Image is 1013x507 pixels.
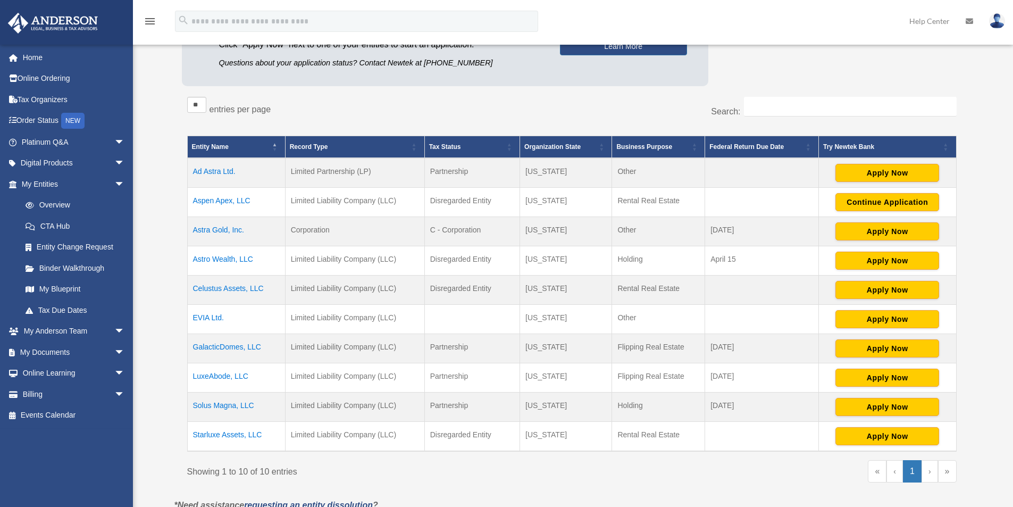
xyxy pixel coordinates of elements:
label: Search: [711,107,740,116]
td: Other [612,158,705,188]
td: Astro Wealth, LLC [187,246,285,276]
span: Business Purpose [616,143,672,151]
a: Order StatusNEW [7,110,141,132]
td: [US_STATE] [520,422,612,452]
a: Previous [886,460,903,483]
div: NEW [61,113,85,129]
a: Platinum Q&Aarrow_drop_down [7,131,141,153]
td: Limited Liability Company (LLC) [285,393,424,422]
th: Organization State: Activate to sort [520,136,612,159]
td: Holding [612,393,705,422]
td: Limited Partnership (LP) [285,158,424,188]
td: [US_STATE] [520,334,612,363]
td: [US_STATE] [520,363,612,393]
button: Apply Now [835,398,939,416]
a: Events Calendar [7,405,141,426]
a: First [868,460,886,483]
button: Apply Now [835,281,939,299]
td: [DATE] [705,217,819,246]
td: Limited Liability Company (LLC) [285,305,424,334]
img: Anderson Advisors Platinum Portal [5,13,101,34]
span: arrow_drop_down [114,173,136,195]
td: [US_STATE] [520,188,612,217]
span: arrow_drop_down [114,384,136,405]
a: Entity Change Request [15,237,136,258]
td: Limited Liability Company (LLC) [285,276,424,305]
td: Rental Real Estate [612,188,705,217]
a: CTA Hub [15,215,136,237]
td: Flipping Real Estate [612,363,705,393]
td: LuxeAbode, LLC [187,363,285,393]
span: arrow_drop_down [114,363,136,385]
a: My Documentsarrow_drop_down [7,342,141,363]
td: [US_STATE] [520,158,612,188]
a: 1 [903,460,922,483]
a: Online Ordering [7,68,141,89]
td: Disregarded Entity [424,246,520,276]
a: Home [7,47,141,68]
td: Partnership [424,363,520,393]
i: search [178,14,189,26]
span: Entity Name [192,143,229,151]
td: Solus Magna, LLC [187,393,285,422]
th: Federal Return Due Date: Activate to sort [705,136,819,159]
a: Digital Productsarrow_drop_down [7,153,141,174]
td: Limited Liability Company (LLC) [285,334,424,363]
td: Disregarded Entity [424,422,520,452]
td: [DATE] [705,393,819,422]
td: EVIA Ltd. [187,305,285,334]
button: Apply Now [835,222,939,240]
a: menu [144,19,156,28]
button: Apply Now [835,339,939,358]
span: Record Type [290,143,328,151]
a: Billingarrow_drop_down [7,384,141,405]
td: Partnership [424,393,520,422]
td: Partnership [424,334,520,363]
button: Apply Now [835,427,939,445]
td: Limited Liability Company (LLC) [285,188,424,217]
p: Click "Apply Now" next to one of your entities to start an application. [219,37,544,52]
span: arrow_drop_down [114,342,136,363]
button: Continue Application [835,193,939,211]
td: [DATE] [705,334,819,363]
button: Apply Now [835,310,939,328]
td: Astra Gold, Inc. [187,217,285,246]
td: Celustus Assets, LLC [187,276,285,305]
button: Apply Now [835,164,939,182]
td: Disregarded Entity [424,188,520,217]
td: Limited Liability Company (LLC) [285,422,424,452]
button: Apply Now [835,252,939,270]
td: Ad Astra Ltd. [187,158,285,188]
td: [US_STATE] [520,217,612,246]
th: Try Newtek Bank : Activate to sort [819,136,956,159]
td: Holding [612,246,705,276]
td: [US_STATE] [520,305,612,334]
td: Limited Liability Company (LLC) [285,363,424,393]
div: Showing 1 to 10 of 10 entries [187,460,564,479]
td: [US_STATE] [520,246,612,276]
a: My Blueprint [15,279,136,300]
label: entries per page [210,105,271,114]
td: C - Corporation [424,217,520,246]
button: Apply Now [835,369,939,387]
td: Rental Real Estate [612,276,705,305]
a: Online Learningarrow_drop_down [7,363,141,384]
span: arrow_drop_down [114,131,136,153]
td: Other [612,305,705,334]
i: menu [144,15,156,28]
td: Aspen Apex, LLC [187,188,285,217]
td: Partnership [424,158,520,188]
td: Disregarded Entity [424,276,520,305]
td: GalacticDomes, LLC [187,334,285,363]
td: Rental Real Estate [612,422,705,452]
td: April 15 [705,246,819,276]
th: Record Type: Activate to sort [285,136,424,159]
td: [US_STATE] [520,276,612,305]
td: Starluxe Assets, LLC [187,422,285,452]
span: Organization State [524,143,581,151]
td: [DATE] [705,363,819,393]
th: Entity Name: Activate to invert sorting [187,136,285,159]
div: Try Newtek Bank [823,140,940,153]
a: Overview [15,195,130,216]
